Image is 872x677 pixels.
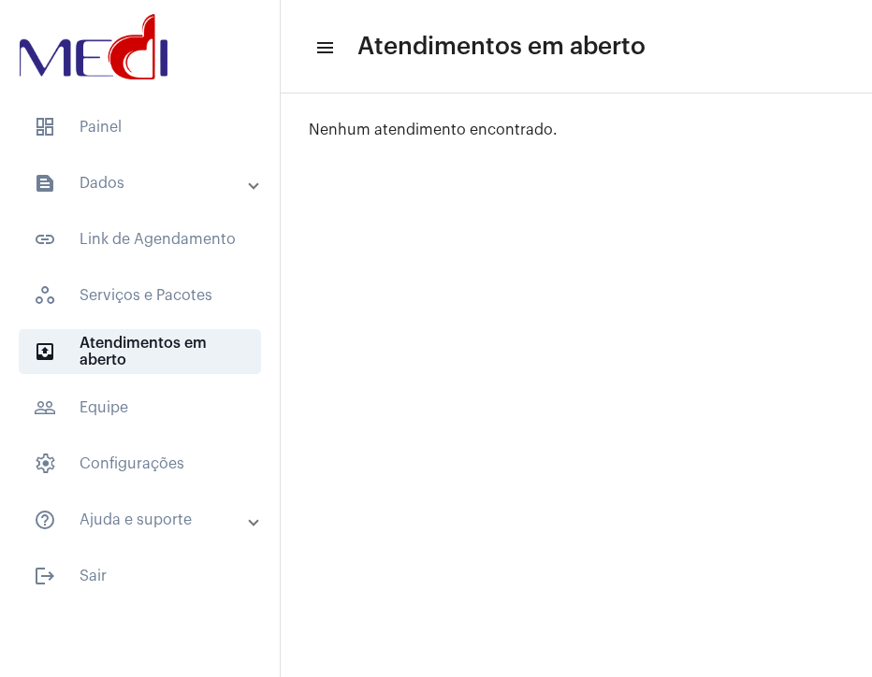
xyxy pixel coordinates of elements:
[34,340,56,363] mat-icon: sidenav icon
[34,509,56,531] mat-icon: sidenav icon
[11,161,280,206] mat-expansion-panel-header: sidenav iconDados
[34,116,56,138] span: sidenav icon
[19,385,261,430] span: Equipe
[19,217,261,262] span: Link de Agendamento
[34,453,56,475] span: sidenav icon
[34,509,250,531] mat-panel-title: Ajuda e suporte
[19,441,261,486] span: Configurações
[19,105,261,150] span: Painel
[11,497,280,542] mat-expansion-panel-header: sidenav iconAjuda e suporte
[34,172,250,194] mat-panel-title: Dados
[15,9,172,84] img: d3a1b5fa-500b-b90f-5a1c-719c20e9830b.png
[19,329,261,374] span: Atendimentos em aberto
[34,396,56,419] mat-icon: sidenav icon
[314,36,333,59] mat-icon: sidenav icon
[19,273,261,318] span: Serviços e Pacotes
[34,565,56,587] mat-icon: sidenav icon
[357,32,646,62] span: Atendimentos em aberto
[19,554,261,598] span: Sair
[34,284,56,307] span: sidenav icon
[309,122,558,137] span: Nenhum atendimento encontrado.
[34,172,56,194] mat-icon: sidenav icon
[34,228,56,251] mat-icon: sidenav icon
